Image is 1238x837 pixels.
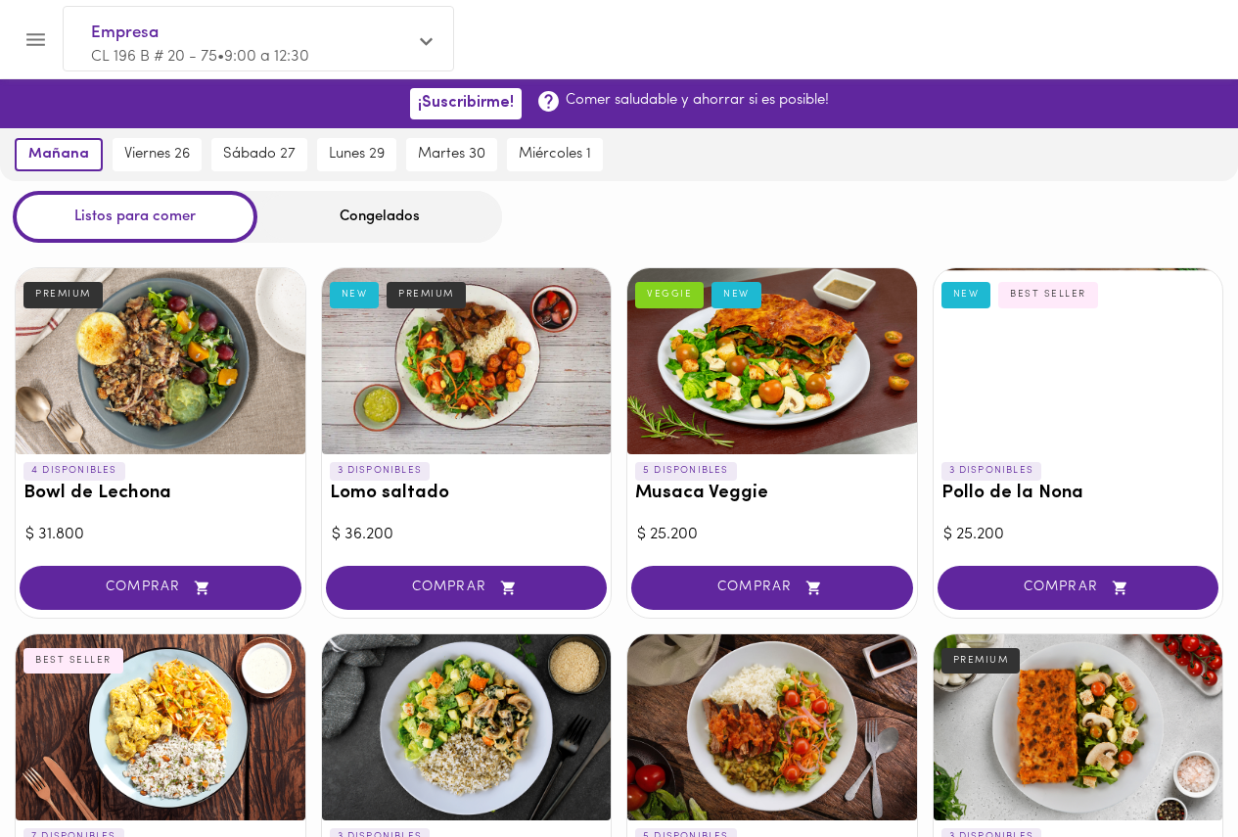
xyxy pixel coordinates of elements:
[934,634,1223,820] div: Lasagna Mixta
[507,138,603,171] button: miércoles 1
[941,282,991,307] div: NEW
[406,138,497,171] button: martes 30
[410,88,522,118] button: ¡Suscribirme!
[23,462,125,480] p: 4 DISPONIBLES
[20,566,301,610] button: COMPRAR
[16,634,305,820] div: Pollo al Curry
[387,282,466,307] div: PREMIUM
[15,138,103,171] button: mañana
[317,138,396,171] button: lunes 29
[627,634,917,820] div: Caserito
[330,484,604,504] h3: Lomo saltado
[418,94,514,113] span: ¡Suscribirme!
[124,146,190,163] span: viernes 26
[941,484,1215,504] h3: Pollo de la Nona
[257,191,502,243] div: Congelados
[211,138,307,171] button: sábado 27
[25,524,296,546] div: $ 31.800
[635,462,737,480] p: 5 DISPONIBLES
[637,524,907,546] div: $ 25.200
[350,580,583,596] span: COMPRAR
[962,580,1195,596] span: COMPRAR
[28,146,89,163] span: mañana
[656,580,889,596] span: COMPRAR
[16,268,305,454] div: Bowl de Lechona
[23,648,123,674] div: BEST SELLER
[566,90,829,111] p: Comer saludable y ahorrar si es posible!
[938,566,1219,610] button: COMPRAR
[418,146,485,163] span: martes 30
[631,566,913,610] button: COMPRAR
[223,146,296,163] span: sábado 27
[23,282,103,307] div: PREMIUM
[519,146,591,163] span: miércoles 1
[1124,723,1218,817] iframe: Messagebird Livechat Widget
[943,524,1214,546] div: $ 25.200
[12,16,60,64] button: Menu
[941,462,1042,480] p: 3 DISPONIBLES
[330,462,431,480] p: 3 DISPONIBLES
[113,138,202,171] button: viernes 26
[941,648,1021,674] div: PREMIUM
[91,21,406,46] span: Empresa
[44,580,277,596] span: COMPRAR
[23,484,298,504] h3: Bowl de Lechona
[934,268,1223,454] div: Pollo de la Nona
[13,191,257,243] div: Listos para comer
[91,49,309,65] span: CL 196 B # 20 - 75 • 9:00 a 12:30
[711,282,761,307] div: NEW
[998,282,1098,307] div: BEST SELLER
[330,282,380,307] div: NEW
[329,146,385,163] span: lunes 29
[635,282,704,307] div: VEGGIE
[322,268,612,454] div: Lomo saltado
[635,484,909,504] h3: Musaca Veggie
[326,566,608,610] button: COMPRAR
[322,634,612,820] div: Pollo espinaca champiñón
[332,524,602,546] div: $ 36.200
[627,268,917,454] div: Musaca Veggie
